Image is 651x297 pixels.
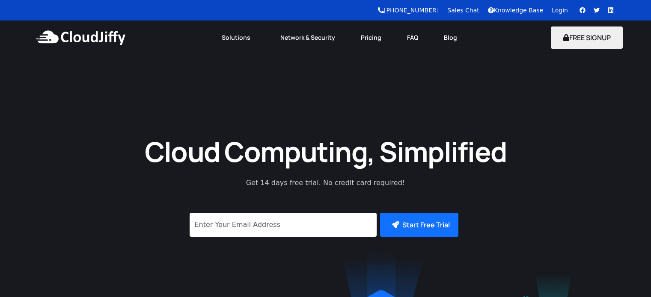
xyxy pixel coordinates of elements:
button: Start Free Trial [380,213,458,237]
a: Pricing [348,28,394,47]
a: Login [552,7,568,14]
a: [PHONE_NUMBER] [378,7,439,14]
input: Enter Your Email Address [190,213,377,237]
p: Get 14 days free trial. No credit card required! [208,178,443,188]
a: Blog [431,28,470,47]
a: FAQ [394,28,431,47]
a: Knowledge Base [488,7,544,14]
a: Network & Security [268,28,348,47]
h1: Cloud Computing, Simplified [133,134,518,169]
a: Sales Chat [447,7,479,14]
a: Solutions [209,28,268,47]
a: FREE SIGNUP [551,33,623,42]
button: FREE SIGNUP [551,26,623,49]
